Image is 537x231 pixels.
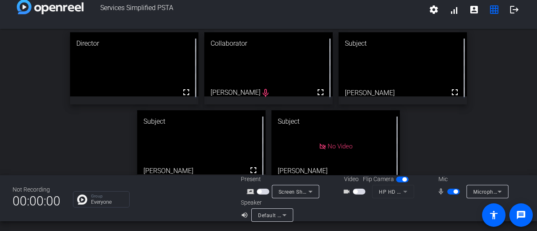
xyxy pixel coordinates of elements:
[271,110,400,133] div: Subject
[343,187,353,197] mat-icon: videocam_outline
[489,5,499,15] mat-icon: grid_on
[344,175,359,184] span: Video
[430,175,514,184] div: Mic
[91,194,125,198] p: Group
[247,187,257,197] mat-icon: screen_share_outline
[241,210,251,220] mat-icon: volume_up
[279,188,315,195] span: Screen Sharing
[13,191,60,211] span: 00:00:00
[315,87,326,97] mat-icon: fullscreen
[181,87,191,97] mat-icon: fullscreen
[429,5,439,15] mat-icon: settings
[204,32,333,55] div: Collaborator
[469,5,479,15] mat-icon: account_box
[516,210,526,220] mat-icon: message
[258,212,357,218] span: Default - Headphones (Realtek(R) Audio)
[91,200,125,205] p: Everyone
[328,143,352,150] span: No Video
[241,198,291,207] div: Speaker
[137,110,266,133] div: Subject
[339,32,467,55] div: Subject
[77,195,87,205] img: Chat Icon
[489,210,499,220] mat-icon: accessibility
[450,87,460,97] mat-icon: fullscreen
[70,32,198,55] div: Director
[509,5,519,15] mat-icon: logout
[437,187,447,197] mat-icon: mic_none
[248,165,258,175] mat-icon: fullscreen
[241,175,325,184] div: Present
[13,185,60,194] div: Not Recording
[363,175,394,184] span: Flip Camera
